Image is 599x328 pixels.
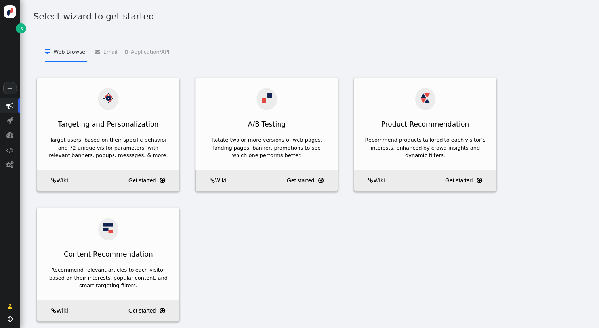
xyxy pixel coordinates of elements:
[210,178,215,183] span: 
[420,93,430,103] img: products_recom.svg
[95,49,103,54] span: 
[40,176,68,185] a: Wiki
[4,5,17,18] img: logo-icon.svg
[45,49,53,54] span: 
[287,173,335,188] a: Get started
[51,178,56,183] span: 
[125,41,169,61] li: Application/API
[33,10,589,23] h1: Select wizard to get started
[95,41,118,61] li: Email
[103,93,113,103] img: actions.svg
[51,308,56,313] span: 
[125,49,131,54] span: 
[6,161,14,169] span: 
[7,117,13,124] span: 
[128,173,176,188] a: Get started
[2,300,17,313] a: 
[6,131,14,139] span: 
[160,306,165,316] span: 
[368,178,373,183] span: 
[357,176,385,185] a: Wiki
[262,93,272,103] img: ab.svg
[48,136,169,159] div: Target users, based on their specific behavior and 72 unique visitor parameters, with relevant ba...
[40,307,68,315] a: Wiki
[37,115,179,134] div: Targeting and Personalization
[37,246,179,264] div: Content Recommendation
[6,146,14,154] span: 
[21,24,23,32] span: 
[196,115,338,134] div: A/B Testing
[6,102,14,109] span: 
[3,82,17,94] a: +
[318,176,324,186] span: 
[128,303,176,318] a: Get started
[445,173,493,188] a: Get started
[160,176,165,186] span: 
[8,303,12,311] span: 
[45,41,87,61] li: Web Browser
[206,136,327,159] div: Rotate two or more versions of web pages, landing pages, banner, promotions to see which one perf...
[16,23,26,33] a: 
[103,223,113,233] img: articles_recom.svg
[8,316,13,322] span: 
[354,115,496,134] div: Product Recommendation
[198,176,226,185] a: Wiki
[364,136,486,159] div: Recommend products tailored to each visitor’s interests, enhanced by crowd insights and dynamic f...
[477,176,482,186] span: 
[48,266,169,290] div: Recommend relevant articles to each visitor based on their interests, popular content, and smart ...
